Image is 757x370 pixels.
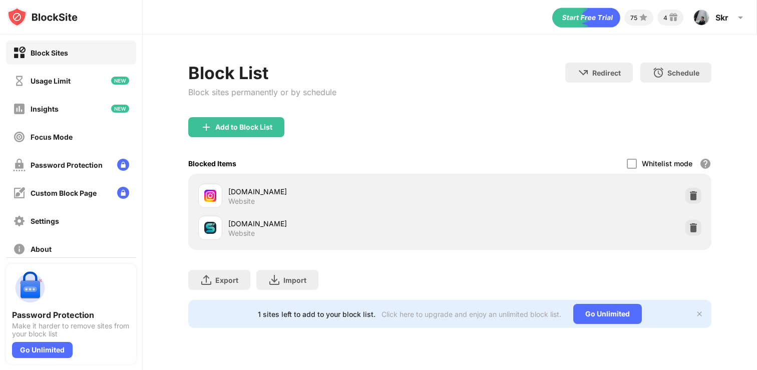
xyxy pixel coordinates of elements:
[228,186,450,197] div: [DOMAIN_NAME]
[31,49,68,57] div: Block Sites
[552,8,620,28] div: animation
[667,69,699,77] div: Schedule
[7,7,78,27] img: logo-blocksite.svg
[12,342,73,358] div: Go Unlimited
[12,270,48,306] img: push-password-protection.svg
[188,63,336,83] div: Block List
[382,310,561,318] div: Click here to upgrade and enjoy an unlimited block list.
[117,159,129,171] img: lock-menu.svg
[13,159,26,171] img: password-protection-off.svg
[13,47,26,59] img: block-on.svg
[592,69,621,77] div: Redirect
[31,245,52,253] div: About
[31,161,103,169] div: Password Protection
[215,123,272,131] div: Add to Block List
[283,276,306,284] div: Import
[715,13,728,23] div: Skr
[204,190,216,202] img: favicons
[642,159,692,168] div: Whitelist mode
[693,10,709,26] img: AGNmyxbFUaD-z8PGmkftA9HqWGo2gdqNrIYH446uqw3Xag=s96-c
[111,77,129,85] img: new-icon.svg
[31,77,71,85] div: Usage Limit
[13,103,26,115] img: insights-off.svg
[573,304,642,324] div: Go Unlimited
[695,310,703,318] img: x-button.svg
[228,218,450,229] div: [DOMAIN_NAME]
[663,14,667,22] div: 4
[117,187,129,199] img: lock-menu.svg
[31,189,97,197] div: Custom Block Page
[188,159,236,168] div: Blocked Items
[111,105,129,113] img: new-icon.svg
[228,197,255,206] div: Website
[228,229,255,238] div: Website
[13,75,26,87] img: time-usage-off.svg
[31,133,73,141] div: Focus Mode
[667,12,679,24] img: reward-small.svg
[630,14,637,22] div: 75
[13,243,26,255] img: about-off.svg
[637,12,649,24] img: points-small.svg
[204,222,216,234] img: favicons
[258,310,375,318] div: 1 sites left to add to your block list.
[31,105,59,113] div: Insights
[13,187,26,199] img: customize-block-page-off.svg
[13,215,26,227] img: settings-off.svg
[13,131,26,143] img: focus-off.svg
[12,310,130,320] div: Password Protection
[12,322,130,338] div: Make it harder to remove sites from your block list
[188,87,336,97] div: Block sites permanently or by schedule
[215,276,238,284] div: Export
[31,217,59,225] div: Settings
